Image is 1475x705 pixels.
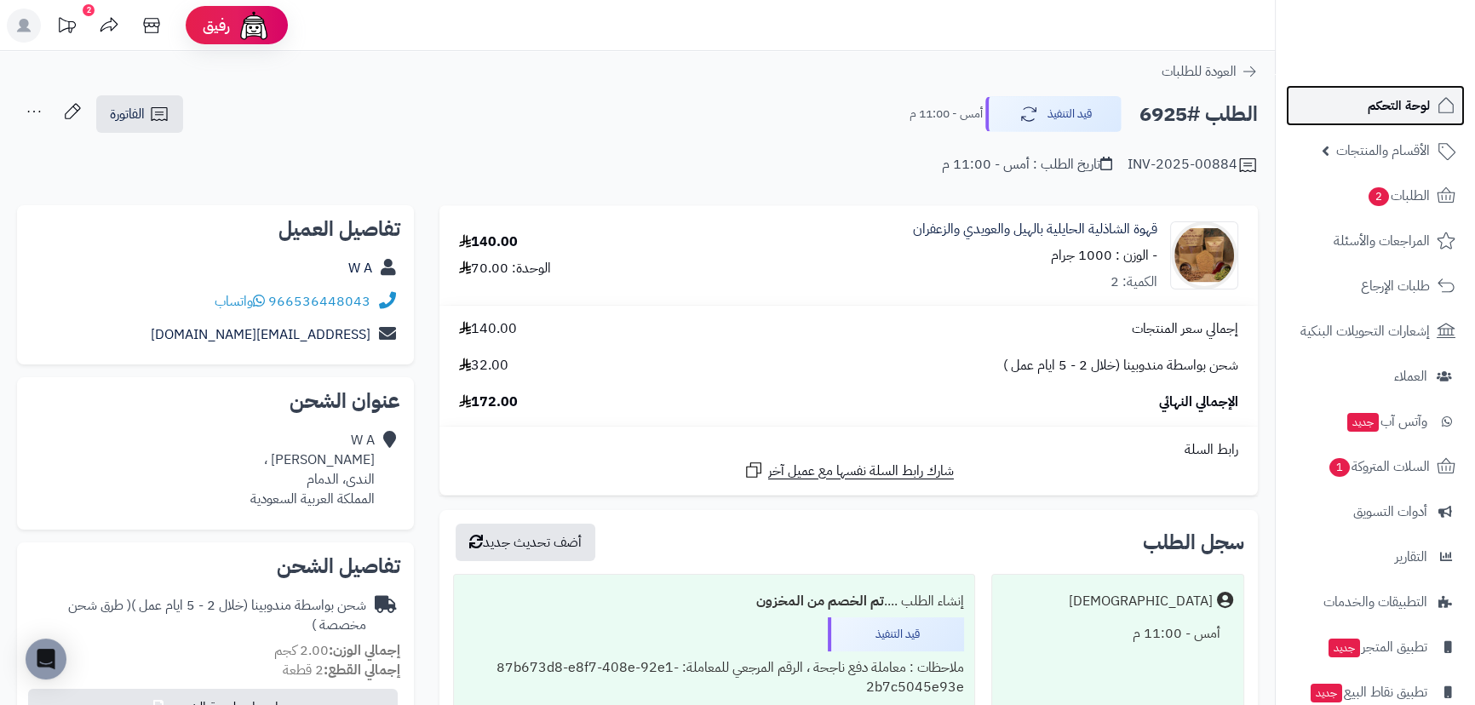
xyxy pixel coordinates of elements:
strong: إجمالي الوزن: [329,640,400,661]
a: واتساب [215,291,265,312]
span: شارك رابط السلة نفسها مع عميل آخر [768,461,954,481]
a: 966536448043 [268,291,370,312]
span: التقارير [1395,545,1427,569]
a: السلات المتروكة1 [1286,446,1465,487]
div: الكمية: 2 [1111,272,1157,292]
span: الفاتورة [110,104,145,124]
div: الوحدة: 70.00 [459,259,551,278]
span: السلات المتروكة [1328,455,1430,479]
div: رابط السلة [446,440,1251,460]
a: شارك رابط السلة نفسها مع عميل آخر [743,460,954,481]
span: التطبيقات والخدمات [1323,590,1427,614]
div: [DEMOGRAPHIC_DATA] [1069,592,1213,611]
span: 32.00 [459,356,508,375]
div: W A [PERSON_NAME] ، الندى، الدمام المملكة العربية السعودية [250,431,375,508]
span: شحن بواسطة مندوبينا (خلال 2 - 5 ايام عمل ) [1003,356,1238,375]
img: 1704009880-WhatsApp%20Image%202023-12-31%20at%209.42.12%20AM%20(1)-90x90.jpeg [1171,221,1237,289]
a: العودة للطلبات [1162,61,1258,82]
span: الأقسام والمنتجات [1336,139,1430,163]
a: الطلبات2 [1286,175,1465,216]
div: 2 [83,4,95,16]
span: إشعارات التحويلات البنكية [1300,319,1430,343]
strong: إجمالي القطع: [324,660,400,680]
span: رفيق [203,15,230,36]
b: تم الخصم من المخزون [756,591,884,611]
span: 1 [1329,458,1351,478]
a: إشعارات التحويلات البنكية [1286,311,1465,352]
small: أمس - 11:00 م [910,106,983,123]
a: الفاتورة [96,95,183,133]
a: تحديثات المنصة [45,9,88,47]
span: وآتس آب [1346,410,1427,433]
a: التطبيقات والخدمات [1286,582,1465,622]
span: تطبيق المتجر [1327,635,1427,659]
div: INV-2025-00884 [1128,155,1258,175]
div: إنشاء الطلب .... [464,585,964,618]
span: المراجعات والأسئلة [1334,229,1430,253]
div: ملاحظات : معاملة دفع ناجحة ، الرقم المرجعي للمعاملة: 87b673d8-e8f7-408e-92e1-2b7c5045e93e [464,651,964,704]
h2: عنوان الشحن [31,391,400,411]
small: 2 قطعة [283,660,400,680]
span: 140.00 [459,319,517,339]
a: وآتس آبجديد [1286,401,1465,442]
a: قهوة الشاذلية الحايلية بالهيل والعويدي والزعفران [913,220,1157,239]
span: جديد [1311,684,1342,702]
a: W A [348,258,372,278]
a: التقارير [1286,536,1465,577]
small: - الوزن : 1000 جرام [1051,245,1157,266]
div: 140.00 [459,232,518,252]
span: طلبات الإرجاع [1361,274,1430,298]
span: جديد [1329,639,1360,657]
span: الطلبات [1367,184,1430,208]
div: قيد التنفيذ [828,617,964,651]
span: جديد [1347,413,1379,432]
a: [EMAIL_ADDRESS][DOMAIN_NAME] [151,324,370,345]
span: العودة للطلبات [1162,61,1237,82]
span: إجمالي سعر المنتجات [1132,319,1238,339]
a: تطبيق المتجرجديد [1286,627,1465,668]
span: أدوات التسويق [1353,500,1427,524]
span: تطبيق نقاط البيع [1309,680,1427,704]
span: 2 [1369,187,1390,207]
span: لوحة التحكم [1368,94,1430,117]
span: العملاء [1394,364,1427,388]
button: قيد التنفيذ [985,96,1122,132]
h2: تفاصيل الشحن [31,556,400,576]
div: تاريخ الطلب : أمس - 11:00 م [942,155,1112,175]
a: طلبات الإرجاع [1286,266,1465,307]
div: أمس - 11:00 م [1002,617,1233,651]
div: Open Intercom Messenger [26,639,66,679]
div: شحن بواسطة مندوبينا (خلال 2 - 5 ايام عمل ) [31,596,366,635]
h3: سجل الطلب [1143,532,1244,553]
a: المراجعات والأسئلة [1286,221,1465,261]
span: الإجمالي النهائي [1159,393,1238,412]
h2: تفاصيل العميل [31,219,400,239]
button: أضف تحديث جديد [456,524,595,561]
a: لوحة التحكم [1286,85,1465,126]
span: ( طرق شحن مخصصة ) [68,595,366,635]
a: العملاء [1286,356,1465,397]
small: 2.00 كجم [274,640,400,661]
span: 172.00 [459,393,518,412]
img: logo-2.png [1359,37,1459,73]
a: أدوات التسويق [1286,491,1465,532]
img: ai-face.png [237,9,271,43]
h2: الطلب #6925 [1139,97,1258,132]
